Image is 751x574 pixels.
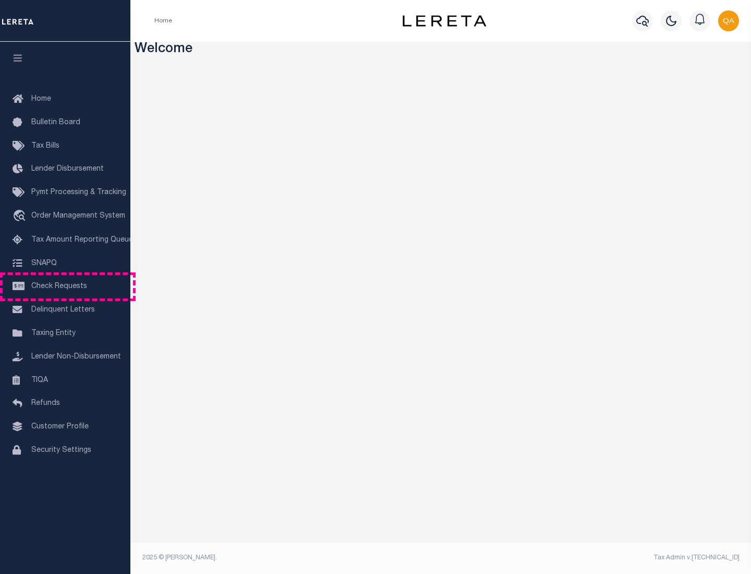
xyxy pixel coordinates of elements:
[135,553,441,563] div: 2025 © [PERSON_NAME].
[13,210,29,223] i: travel_explore
[31,400,60,407] span: Refunds
[31,142,59,150] span: Tax Bills
[31,212,125,220] span: Order Management System
[31,447,91,454] span: Security Settings
[31,95,51,103] span: Home
[31,259,57,267] span: SNAPQ
[31,306,95,314] span: Delinquent Letters
[135,42,747,58] h3: Welcome
[154,16,172,26] li: Home
[31,376,48,384] span: TIQA
[31,330,76,337] span: Taxing Entity
[718,10,739,31] img: svg+xml;base64,PHN2ZyB4bWxucz0iaHR0cDovL3d3dy53My5vcmcvMjAwMC9zdmciIHBvaW50ZXItZXZlbnRzPSJub25lIi...
[31,165,104,173] span: Lender Disbursement
[31,353,121,361] span: Lender Non-Disbursement
[449,553,740,563] div: Tax Admin v.[TECHNICAL_ID]
[31,236,133,244] span: Tax Amount Reporting Queue
[31,189,126,196] span: Pymt Processing & Tracking
[31,283,87,290] span: Check Requests
[31,119,80,126] span: Bulletin Board
[31,423,89,430] span: Customer Profile
[403,15,486,27] img: logo-dark.svg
